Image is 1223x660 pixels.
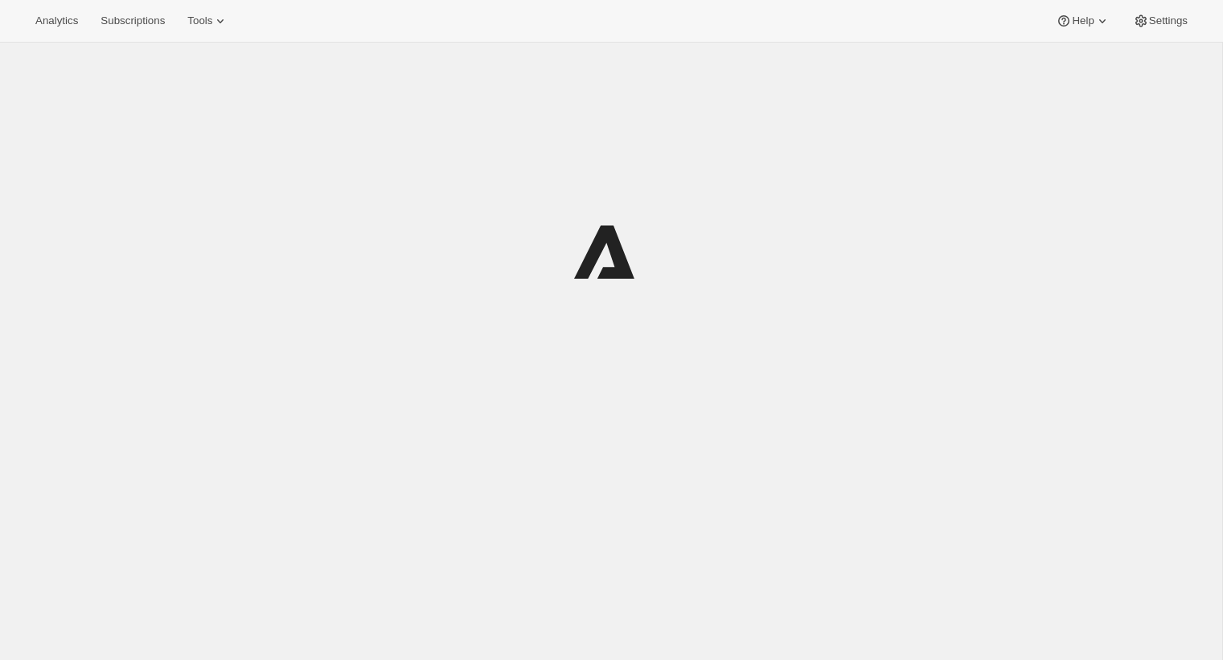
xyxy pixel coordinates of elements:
button: Analytics [26,10,88,32]
button: Settings [1123,10,1197,32]
button: Subscriptions [91,10,174,32]
span: Help [1072,14,1094,27]
span: Subscriptions [101,14,165,27]
span: Tools [187,14,212,27]
span: Settings [1149,14,1188,27]
span: Analytics [35,14,78,27]
button: Tools [178,10,238,32]
button: Help [1046,10,1119,32]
